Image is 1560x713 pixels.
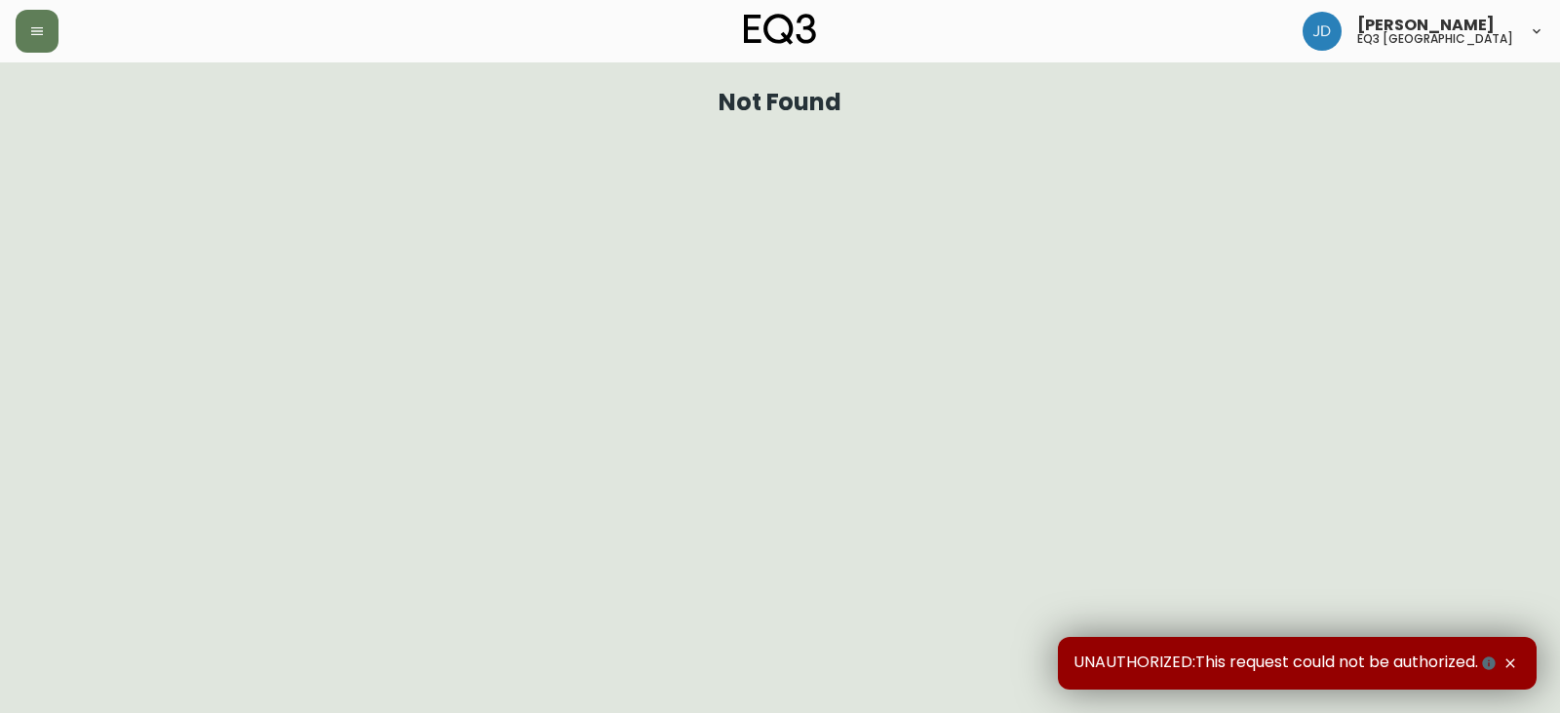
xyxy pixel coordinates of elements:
[1357,18,1495,33] span: [PERSON_NAME]
[1073,653,1500,674] span: UNAUTHORIZED:This request could not be authorized.
[744,14,816,45] img: logo
[719,94,842,111] h1: Not Found
[1357,33,1513,45] h5: eq3 [GEOGRAPHIC_DATA]
[1303,12,1342,51] img: 7c567ac048721f22e158fd313f7f0981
